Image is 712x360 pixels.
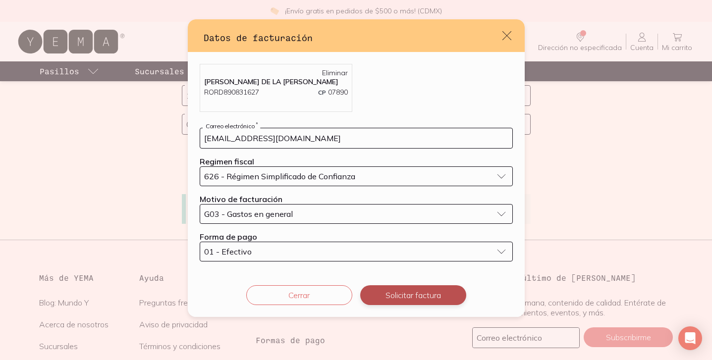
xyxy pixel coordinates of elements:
[200,204,513,224] button: G03 - Gastos en general
[360,285,466,305] button: Solicitar factura
[678,326,702,350] div: Open Intercom Messenger
[204,87,259,98] p: RORD890831627
[204,210,293,218] span: G03 - Gastos en general
[204,77,348,86] p: [PERSON_NAME] DE LA [PERSON_NAME]
[204,172,355,180] span: 626 - Régimen Simplificado de Confianza
[204,31,501,44] h3: Datos de facturación
[200,166,513,186] button: 626 - Régimen Simplificado de Confianza
[322,68,348,77] a: Eliminar
[188,19,525,317] div: default
[200,194,282,204] label: Motivo de facturación
[203,122,260,130] label: Correo electrónico
[200,156,254,166] label: Regimen fiscal
[318,89,326,96] span: CP
[318,87,348,98] p: 07890
[204,248,252,256] span: 01 - Efectivo
[200,242,513,261] button: 01 - Efectivo
[200,232,257,242] label: Forma de pago
[246,285,352,305] button: Cerrar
